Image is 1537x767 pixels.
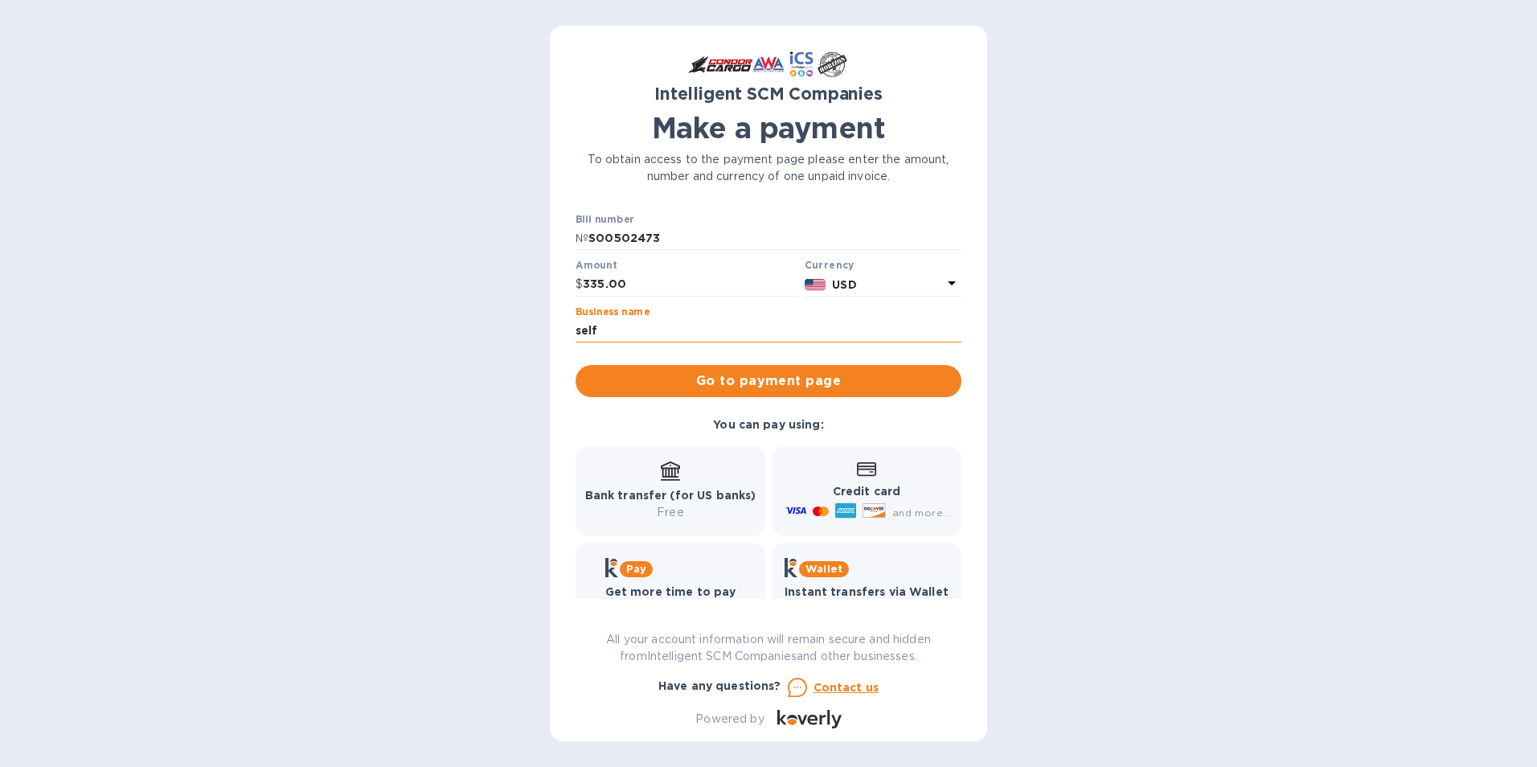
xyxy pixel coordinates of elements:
[576,230,588,247] p: №
[654,84,883,104] b: Intelligent SCM Companies
[576,151,961,185] p: To obtain access to the payment page please enter the amount, number and currency of one unpaid i...
[892,507,951,519] span: and more...
[576,365,961,397] button: Go to payment page
[814,681,879,694] u: Contact us
[576,261,617,271] label: Amount
[576,631,961,665] p: All your account information will remain secure and hidden from Intelligent SCM Companies and oth...
[833,485,900,498] b: Credit card
[658,679,781,692] b: Have any questions?
[576,307,650,317] label: Business name
[713,418,823,431] b: You can pay using:
[832,278,856,291] b: USD
[583,273,798,297] input: 0.00
[576,276,583,293] p: $
[805,563,842,575] b: Wallet
[588,227,961,251] input: Enter bill number
[805,259,855,271] b: Currency
[585,504,756,521] p: Free
[588,371,949,391] span: Go to payment page
[626,563,646,575] b: Pay
[785,585,949,598] b: Instant transfers via Wallet
[605,585,736,598] b: Get more time to pay
[585,489,756,502] b: Bank transfer (for US banks)
[805,279,826,290] img: USD
[695,711,764,728] p: Powered by
[576,215,633,224] label: Bill number
[576,111,961,145] h1: Make a payment
[576,319,961,343] input: Enter business name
